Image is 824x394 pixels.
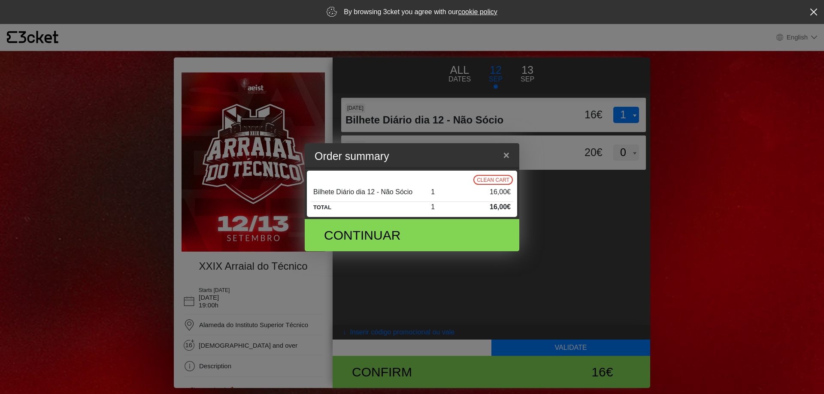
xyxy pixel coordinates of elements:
div: Bilhete Diário dia 12 - Não Sócio [311,187,429,197]
div: 1 [429,187,462,197]
span: × [503,148,509,162]
p: By browsing 3cket you agree with our [344,7,497,17]
button: Clean cart [473,175,513,185]
div: Continuar [318,226,443,245]
h5: Order summary [315,148,389,165]
button: Continuar [305,219,519,251]
div: TOTAL [311,202,429,213]
div: 1 [429,202,462,213]
div: 16,00€ [462,202,513,213]
div: 16,00€ [462,187,513,197]
button: Close [496,141,516,169]
a: cookie policy [458,8,497,15]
